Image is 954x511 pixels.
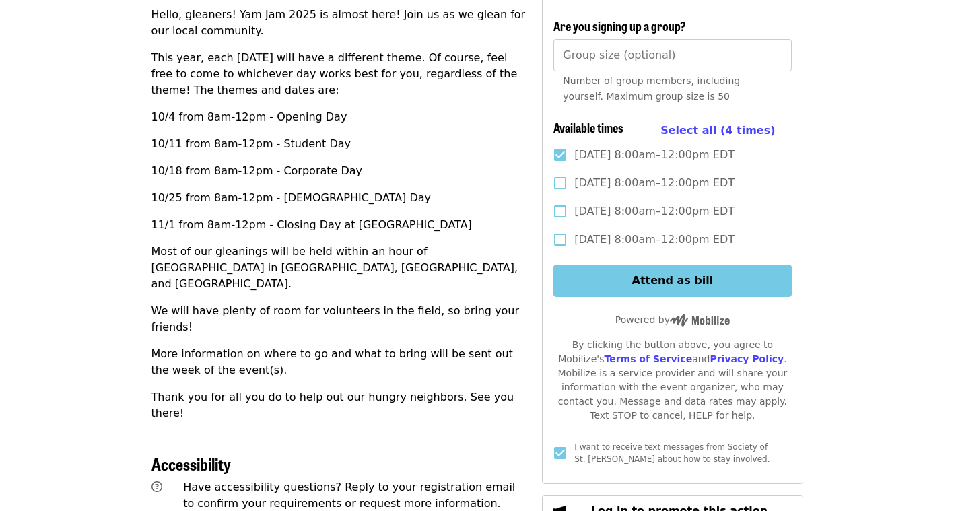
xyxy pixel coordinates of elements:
span: [DATE] 8:00am–12:00pm EDT [574,175,735,191]
span: Available times [553,118,623,136]
span: [DATE] 8:00am–12:00pm EDT [574,147,735,163]
span: Number of group members, including yourself. Maximum group size is 50 [563,75,740,102]
img: Powered by Mobilize [670,314,730,327]
span: Accessibility [151,452,231,475]
p: 10/25 from 8am-12pm - [DEMOGRAPHIC_DATA] Day [151,190,526,206]
p: Thank you for all you do to help out our hungry neighbors. See you there! [151,389,526,421]
button: Attend as bill [553,265,791,297]
button: Select all (4 times) [660,121,775,141]
a: Privacy Policy [710,353,784,364]
p: 11/1 from 8am-12pm - Closing Day at [GEOGRAPHIC_DATA] [151,217,526,233]
span: Are you signing up a group? [553,17,686,34]
i: question-circle icon [151,481,162,493]
p: 10/11 from 8am-12pm - Student Day [151,136,526,152]
a: Terms of Service [604,353,692,364]
p: Hello, gleaners! Yam Jam 2025 is almost here! Join us as we glean for our local community. [151,7,526,39]
span: Powered by [615,314,730,325]
span: Have accessibility questions? Reply to your registration email to confirm your requirements or re... [183,481,515,510]
p: Most of our gleanings will be held within an hour of [GEOGRAPHIC_DATA] in [GEOGRAPHIC_DATA], [GEO... [151,244,526,292]
p: We will have plenty of room for volunteers in the field, so bring your friends! [151,303,526,335]
span: [DATE] 8:00am–12:00pm EDT [574,203,735,219]
div: By clicking the button above, you agree to Mobilize's and . Mobilize is a service provider and wi... [553,338,791,423]
p: 10/4 from 8am-12pm - Opening Day [151,109,526,125]
p: This year, each [DATE] will have a different theme. Of course, feel free to come to whichever day... [151,50,526,98]
p: 10/18 from 8am-12pm - Corporate Day [151,163,526,179]
span: Select all (4 times) [660,124,775,137]
span: [DATE] 8:00am–12:00pm EDT [574,232,735,248]
p: More information on where to go and what to bring will be sent out the week of the event(s). [151,346,526,378]
span: I want to receive text messages from Society of St. [PERSON_NAME] about how to stay involved. [574,442,770,464]
input: [object Object] [553,39,791,71]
